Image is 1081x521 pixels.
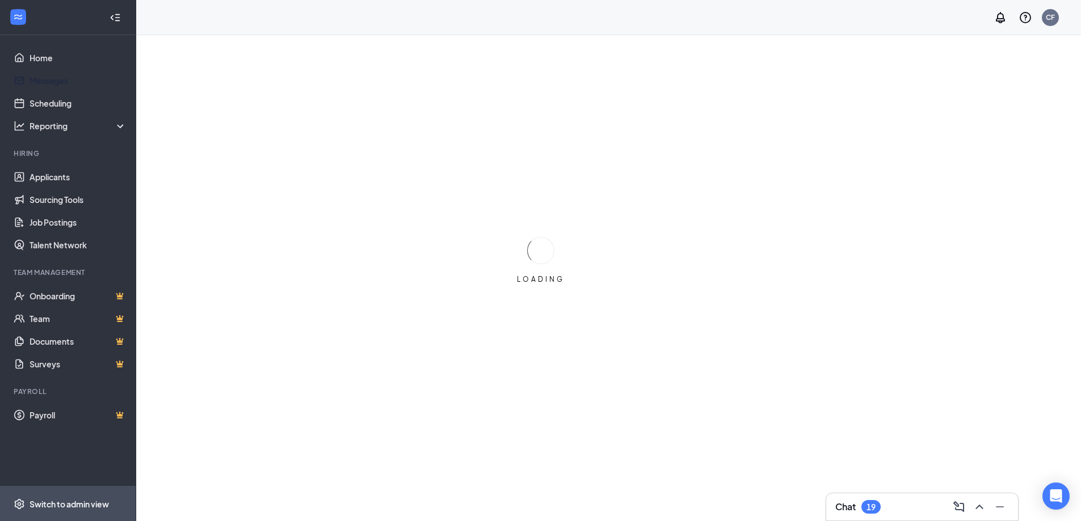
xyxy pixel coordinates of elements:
svg: Collapse [110,12,121,23]
button: ChevronUp [970,498,989,516]
a: OnboardingCrown [30,285,127,307]
a: TeamCrown [30,307,127,330]
a: Talent Network [30,234,127,256]
div: Payroll [14,387,124,396]
a: DocumentsCrown [30,330,127,353]
h3: Chat [835,501,856,513]
a: Applicants [30,166,127,188]
a: SurveysCrown [30,353,127,375]
button: ComposeMessage [950,498,968,516]
svg: Settings [14,498,25,510]
svg: Minimize [993,500,1007,514]
svg: Notifications [994,11,1007,24]
svg: Analysis [14,120,25,132]
svg: QuestionInfo [1019,11,1032,24]
a: Sourcing Tools [30,188,127,211]
div: LOADING [512,274,569,284]
div: CF [1046,12,1055,22]
a: Scheduling [30,92,127,115]
div: Hiring [14,149,124,158]
svg: WorkstreamLogo [12,11,24,23]
div: 19 [867,502,876,512]
a: Job Postings [30,211,127,234]
button: Minimize [991,498,1009,516]
div: Team Management [14,268,124,277]
div: Switch to admin view [30,498,109,510]
a: PayrollCrown [30,404,127,426]
svg: ComposeMessage [952,500,966,514]
div: Open Intercom Messenger [1042,482,1070,510]
a: Messages [30,69,127,92]
svg: ChevronUp [973,500,986,514]
div: Reporting [30,120,127,132]
a: Home [30,46,127,69]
